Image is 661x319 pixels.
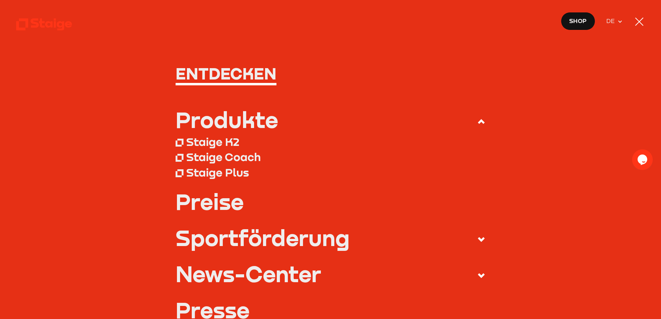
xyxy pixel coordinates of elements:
[176,191,486,212] a: Preise
[632,149,654,170] iframe: chat widget
[176,149,486,165] a: Staige Coach
[176,109,278,130] div: Produkte
[176,134,486,149] a: Staige K2
[176,227,350,248] div: Sportförderung
[561,12,595,30] a: Shop
[606,17,618,26] span: DE
[176,164,486,180] a: Staige Plus
[569,16,587,26] span: Shop
[186,150,261,164] div: Staige Coach
[176,263,321,285] div: News-Center
[186,166,249,179] div: Staige Plus
[186,135,239,149] div: Staige K2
